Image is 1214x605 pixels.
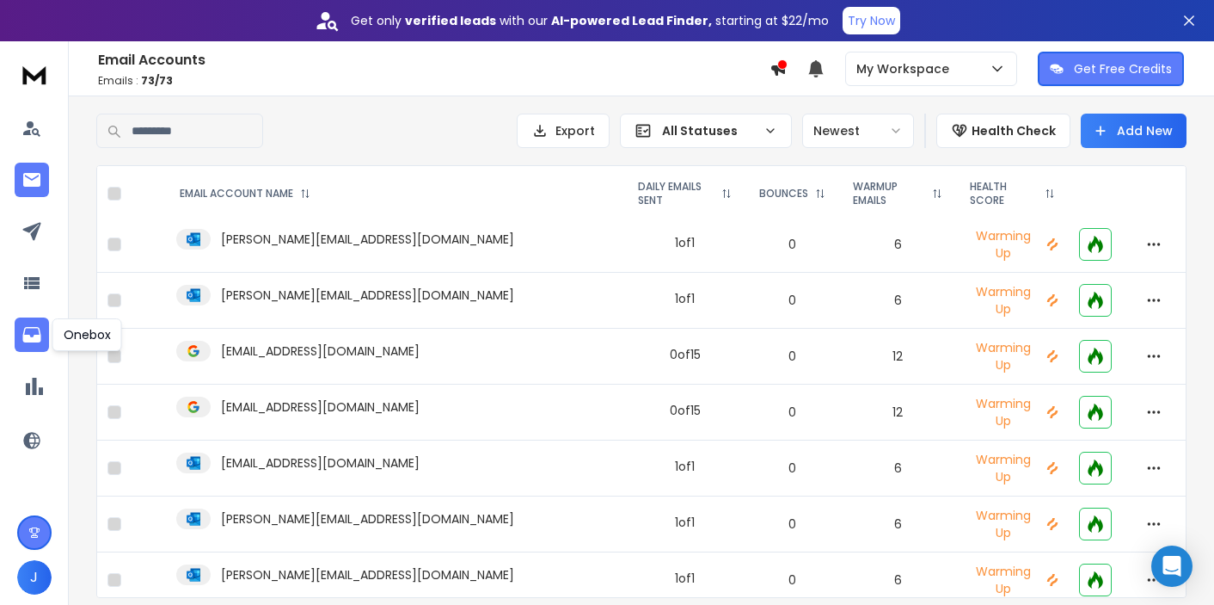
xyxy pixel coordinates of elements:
[1081,114,1186,148] button: Add New
[17,560,52,595] button: J
[966,339,1058,373] p: Warming Up
[52,318,122,351] div: Onebox
[405,12,496,29] strong: verified leads
[972,122,1056,139] p: Health Check
[936,114,1070,148] button: Health Check
[351,12,829,29] p: Get only with our starting at $22/mo
[221,287,514,304] p: [PERSON_NAME][EMAIL_ADDRESS][DOMAIN_NAME]
[662,122,757,139] p: All Statuses
[966,563,1058,597] p: Warming Up
[759,187,808,201] p: BOUNCES
[98,50,769,71] h1: Email Accounts
[1151,546,1193,587] div: Open Intercom Messenger
[756,515,829,533] p: 0
[98,74,769,88] p: Emails :
[638,180,714,207] p: DAILY EMAILS SENT
[756,571,829,589] p: 0
[756,236,829,253] p: 0
[221,398,420,416] p: [EMAIL_ADDRESS][DOMAIN_NAME]
[848,12,895,29] p: Try Now
[221,510,514,528] p: [PERSON_NAME][EMAIL_ADDRESS][DOMAIN_NAME]
[17,59,52,90] img: logo
[839,217,956,273] td: 6
[839,497,956,553] td: 6
[756,404,829,421] p: 0
[675,234,695,251] div: 1 of 1
[966,283,1058,318] p: Warming Up
[517,114,610,148] button: Export
[675,570,695,587] div: 1 of 1
[1038,52,1184,86] button: Get Free Credits
[675,290,695,307] div: 1 of 1
[839,273,956,329] td: 6
[843,7,900,34] button: Try Now
[221,343,420,360] p: [EMAIL_ADDRESS][DOMAIN_NAME]
[966,395,1058,429] p: Warming Up
[675,514,695,531] div: 1 of 1
[551,12,712,29] strong: AI-powered Lead Finder,
[839,329,956,385] td: 12
[966,227,1058,262] p: Warming Up
[970,180,1038,207] p: HEALTH SCORE
[221,566,514,583] p: [PERSON_NAME][EMAIL_ADDRESS][DOMAIN_NAME]
[756,460,829,477] p: 0
[1074,60,1172,77] p: Get Free Credits
[839,385,956,441] td: 12
[221,454,420,472] p: [EMAIL_ADDRESS][DOMAIN_NAME]
[675,458,695,475] div: 1 of 1
[853,180,925,207] p: WARMUP EMAILS
[756,292,829,309] p: 0
[966,451,1058,485] p: Warming Up
[756,348,829,365] p: 0
[802,114,914,148] button: Newest
[180,187,310,201] div: EMAIL ACCOUNT NAME
[839,441,956,497] td: 6
[856,60,956,77] p: My Workspace
[670,402,701,419] div: 0 of 15
[670,346,701,363] div: 0 of 15
[221,231,514,248] p: [PERSON_NAME][EMAIL_ADDRESS][DOMAIN_NAME]
[141,73,173,88] span: 73 / 73
[966,507,1058,541] p: Warming Up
